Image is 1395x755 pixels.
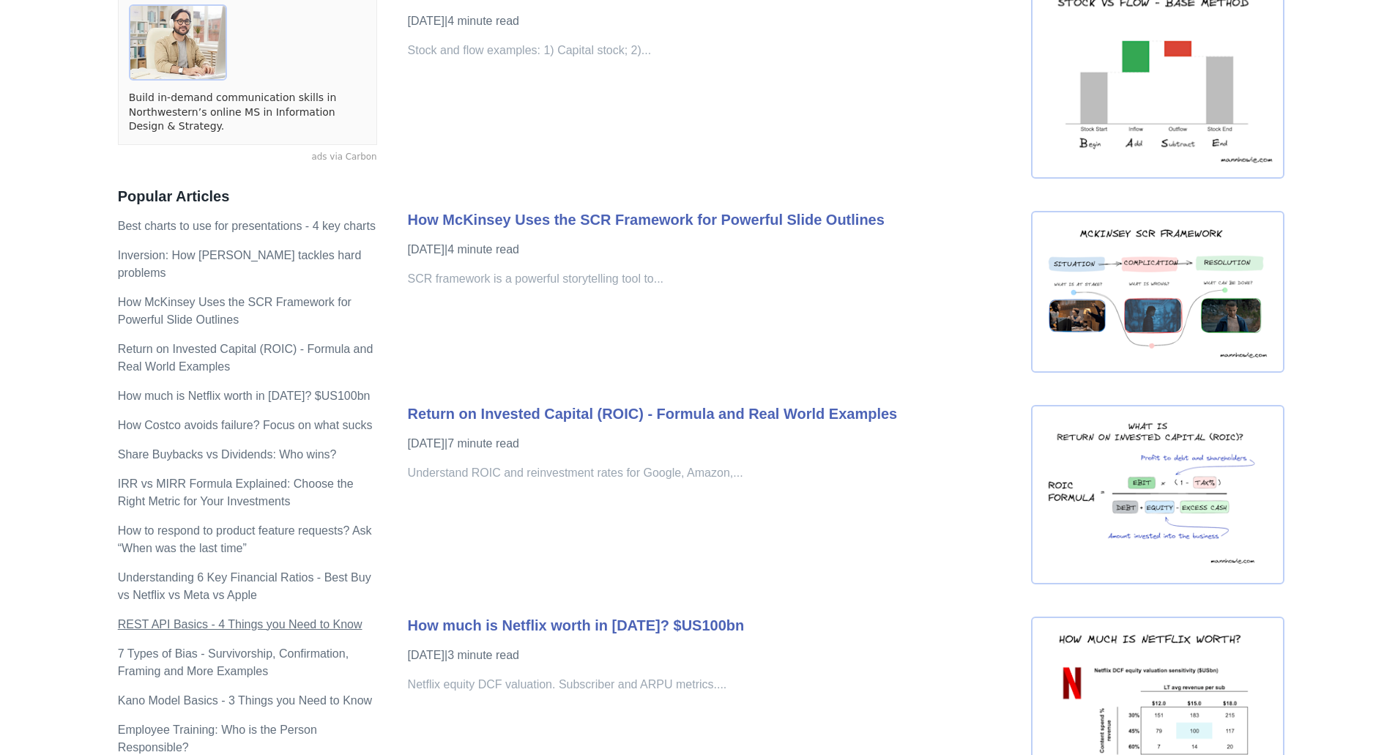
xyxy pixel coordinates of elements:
[408,42,1016,59] p: Stock and flow examples: 1) Capital stock; 2)...
[118,249,362,279] a: Inversion: How [PERSON_NAME] tackles hard problems
[408,435,1016,453] p: [DATE] | 7 minute read
[118,647,349,677] a: 7 Types of Bias - Survivorship, Confirmation, Framing and More Examples
[408,676,1016,693] p: Netflix equity DCF valuation. Subscriber and ARPU metrics....
[118,296,351,326] a: How McKinsey Uses the SCR Framework for Powerful Slide Outlines
[118,187,377,206] h3: Popular Articles
[118,448,337,461] a: Share Buybacks vs Dividends: Who wins?
[129,91,366,134] a: Build in-demand communication skills in Northwestern’s online MS in Information Design & Strategy.
[118,571,371,601] a: Understanding 6 Key Financial Ratios - Best Buy vs Netflix vs Meta vs Apple
[118,724,317,754] a: Employee Training: Who is the Person Responsible?
[118,390,371,402] a: How much is Netflix worth in [DATE]? $US100bn
[408,270,1016,288] p: SCR framework is a powerful storytelling tool to...
[408,212,885,228] a: How McKinsey Uses the SCR Framework for Powerful Slide Outlines
[118,419,373,431] a: How Costco avoids failure? Focus on what sucks
[118,151,377,164] a: ads via Carbon
[1031,405,1284,584] img: return-on-invested-capital
[408,12,1016,30] p: [DATE] | 4 minute read
[118,694,372,707] a: Kano Model Basics - 3 Things you Need to Know
[118,477,354,507] a: IRR vs MIRR Formula Explained: Choose the Right Metric for Your Investments
[408,464,1016,482] p: Understand ROIC and reinvestment rates for Google, Amazon,...
[408,647,1016,664] p: [DATE] | 3 minute read
[1031,211,1284,373] img: mckinsey scr framework
[129,4,227,81] img: ads via Carbon
[408,241,1016,259] p: [DATE] | 4 minute read
[118,220,376,232] a: Best charts to use for presentations - 4 key charts
[118,618,362,631] a: REST API Basics - 4 Things you Need to Know
[118,524,372,554] a: How to respond to product feature requests? Ask “When was the last time”
[408,406,898,422] a: Return on Invested Capital (ROIC) - Formula and Real World Examples
[408,617,745,633] a: How much is Netflix worth in [DATE]? $US100bn
[118,343,373,373] a: Return on Invested Capital (ROIC) - Formula and Real World Examples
